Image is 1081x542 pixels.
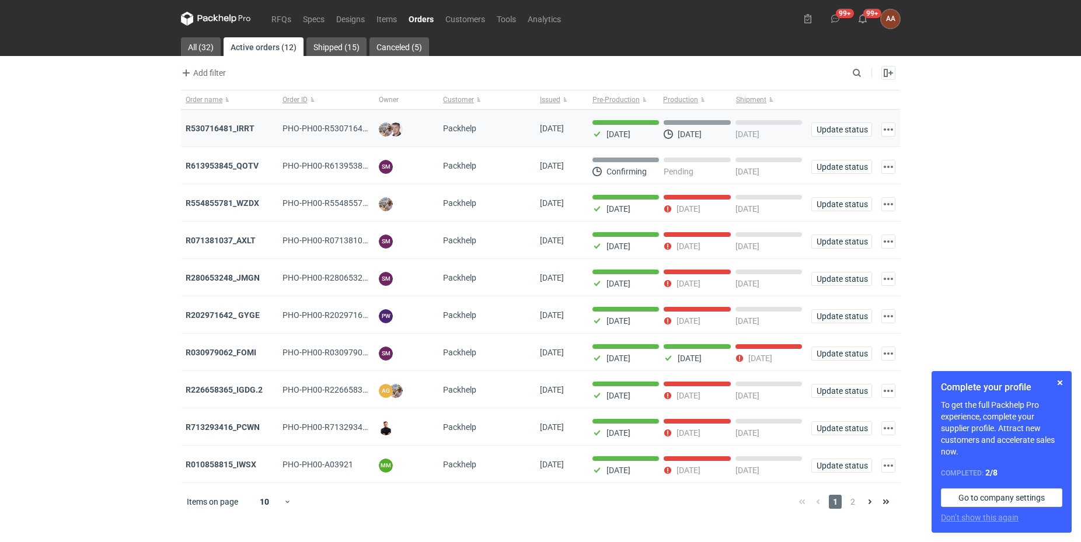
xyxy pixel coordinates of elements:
button: AA [881,9,900,29]
span: Packhelp [443,310,476,320]
figcaption: SM [379,347,393,361]
span: PHO-PH00-A03921 [283,460,353,469]
span: Order ID [283,95,308,104]
span: Order name [186,95,222,104]
span: Update status [817,200,867,208]
a: Items [371,12,403,26]
p: [DATE] [735,391,759,400]
span: 17/05/2024 [540,273,564,282]
p: [DATE] [678,130,702,139]
a: RFQs [266,12,297,26]
p: [DATE] [677,428,700,438]
h1: Complete your profile [941,380,1062,394]
figcaption: AG [379,384,393,398]
p: [DATE] [677,391,700,400]
button: Actions [881,384,895,398]
span: Packhelp [443,348,476,357]
span: Packhelp [443,236,476,245]
span: Update status [817,424,867,432]
span: Production [663,95,698,104]
p: [DATE] [735,279,759,288]
div: Agnieszka Andrzejewska [881,9,900,29]
p: [DATE] [606,279,630,288]
a: R071381037_AXLT [186,236,256,245]
button: Update status [811,347,872,361]
button: Actions [881,197,895,211]
p: [DATE] [606,466,630,475]
button: Skip for now [1053,376,1067,390]
span: 31/07/2025 [540,124,564,133]
button: Actions [881,160,895,174]
img: Michał Palasek [379,197,393,211]
button: Production [661,90,734,109]
button: Order ID [278,90,375,109]
a: Designs [330,12,371,26]
a: Tools [491,12,522,26]
span: Owner [379,95,399,104]
button: Customer [438,90,535,109]
a: Analytics [522,12,567,26]
p: Confirming [606,167,647,176]
p: [DATE] [748,354,772,363]
a: Customers [440,12,491,26]
span: PHO-PH00-R530716481_IRRT [283,124,392,133]
span: 1 [829,495,842,509]
p: [DATE] [677,242,700,251]
button: Update status [811,160,872,174]
span: 16/08/2023 [540,460,564,469]
span: 2 [846,495,859,509]
p: [DATE] [735,466,759,475]
input: Search [850,66,887,80]
span: 16/10/2024 [540,198,564,208]
span: Update status [817,461,867,470]
button: Actions [881,235,895,249]
p: [DATE] [735,316,759,326]
a: R030979062_FOMI [186,348,256,357]
span: Update status [817,275,867,283]
span: PHO-PH00-R280653248_JMGN [283,273,399,282]
p: [DATE] [735,204,759,214]
figcaption: SM [379,272,393,286]
figcaption: SM [379,160,393,174]
button: 99+ [853,9,872,28]
button: Don’t show this again [941,512,1019,523]
span: Packhelp [443,273,476,282]
figcaption: MM [379,459,393,473]
button: Update status [811,309,872,323]
button: Shipment [734,90,807,109]
span: Update status [817,387,867,395]
button: Pre-Production [588,90,661,109]
button: Add filter [179,66,226,80]
span: Update status [817,163,867,171]
span: Customer [443,95,474,104]
p: [DATE] [606,354,630,363]
span: PHO-PH00-R030979062_FOMI [283,348,395,357]
p: [DATE] [735,167,759,176]
p: [DATE] [735,130,759,139]
div: Completed: [941,467,1062,479]
figcaption: PW [379,309,393,323]
span: Update status [817,312,867,320]
p: [DATE] [606,204,630,214]
a: All (32) [181,37,221,56]
span: PHO-PH00-R713293416_PCWN [283,422,399,432]
span: 26/06/2025 [540,161,564,170]
button: Actions [881,309,895,323]
span: Issued [540,95,560,104]
p: [DATE] [677,316,700,326]
button: 99+ [826,9,845,28]
p: [DATE] [677,466,700,475]
span: Packhelp [443,385,476,394]
span: Update status [817,125,867,134]
p: [DATE] [606,130,630,139]
a: R202971642_ GYGE [186,310,260,320]
p: [DATE] [678,354,702,363]
span: Packhelp [443,460,476,469]
a: Active orders (12) [224,37,304,56]
strong: 2 / 8 [985,468,998,477]
a: R226658365_IGDG.2 [186,385,263,394]
a: Go to company settings [941,488,1062,507]
p: [DATE] [677,279,700,288]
